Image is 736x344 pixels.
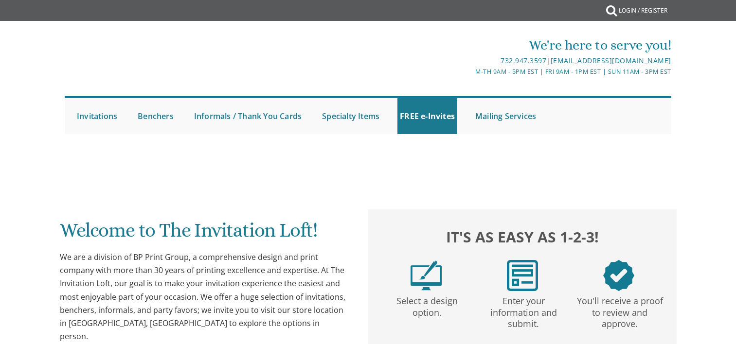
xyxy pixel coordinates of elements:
a: Specialty Items [320,98,382,134]
a: Mailing Services [473,98,539,134]
div: We're here to serve you! [268,35,671,55]
div: | [268,55,671,67]
div: M-Th 9am - 5pm EST | Fri 9am - 1pm EST | Sun 11am - 3pm EST [268,67,671,77]
p: Select a design option. [381,291,473,319]
a: FREE e-Invites [397,98,457,134]
a: 732.947.3597 [501,56,546,65]
a: Benchers [135,98,176,134]
a: Informals / Thank You Cards [192,98,304,134]
div: We are a division of BP Print Group, a comprehensive design and print company with more than 30 y... [60,251,349,343]
h1: Welcome to The Invitation Loft! [60,220,349,248]
img: step2.png [507,260,538,291]
img: step1.png [411,260,442,291]
p: Enter your information and submit. [477,291,570,330]
a: Invitations [74,98,120,134]
img: step3.png [603,260,634,291]
p: You'll receive a proof to review and approve. [574,291,666,330]
a: [EMAIL_ADDRESS][DOMAIN_NAME] [551,56,671,65]
h2: It's as easy as 1-2-3! [378,226,667,248]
